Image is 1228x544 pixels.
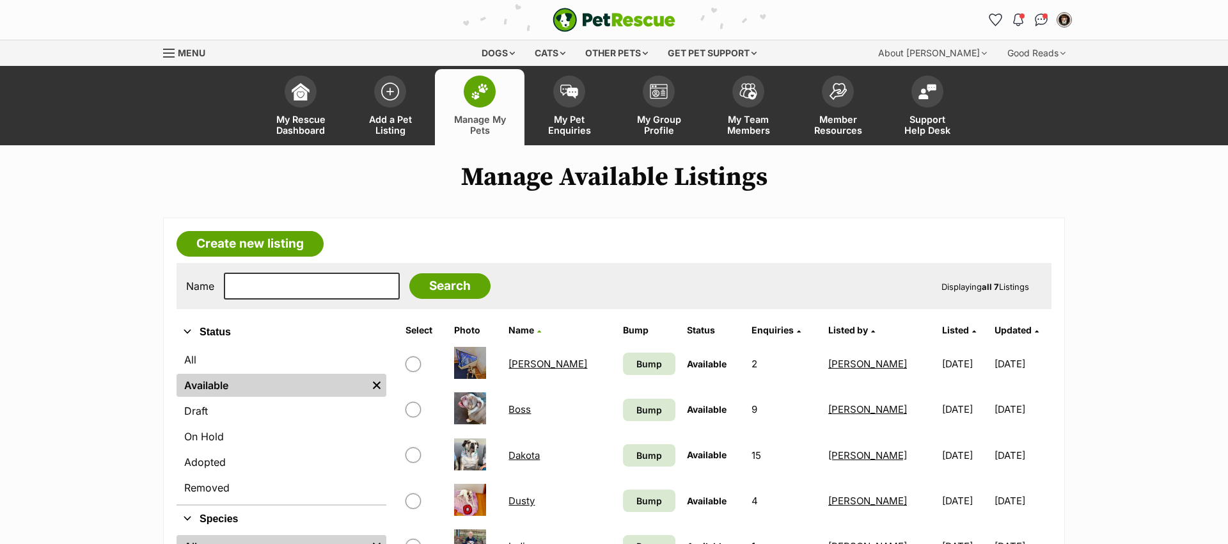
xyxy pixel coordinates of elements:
[381,83,399,100] img: add-pet-listing-icon-0afa8454b4691262ce3f59096e99ab1cd57d4a30225e0717b998d2c9b9846f56.svg
[687,404,727,415] span: Available
[746,342,822,386] td: 2
[1008,10,1028,30] button: Notifications
[508,495,535,507] a: Dusty
[272,114,329,136] span: My Rescue Dashboard
[177,425,386,448] a: On Hold
[623,444,676,467] a: Bump
[752,324,794,335] span: translation missing: en.admin.listings.index.attributes.enquiries
[177,511,386,527] button: Species
[345,69,435,145] a: Add a Pet Listing
[623,353,676,375] a: Bump
[682,320,745,340] th: Status
[473,40,524,66] div: Dogs
[995,479,1050,523] td: [DATE]
[471,83,489,100] img: manage-my-pets-icon-02211641906a0b7f246fdf0571729dbe1e7629f14944591b6c1af311fb30b64b.svg
[995,433,1050,477] td: [DATE]
[995,324,1032,335] span: Updated
[1013,13,1023,26] img: notifications-46538b983faf8c2785f20acdc204bb7945ddae34d4c08c2a6579f10ce5e182be.svg
[618,320,681,340] th: Bump
[409,273,491,299] input: Search
[524,69,614,145] a: My Pet Enquiries
[1031,10,1051,30] a: Conversations
[454,438,486,470] img: Dakota
[614,69,704,145] a: My Group Profile
[560,84,578,99] img: pet-enquiries-icon-7e3ad2cf08bfb03b45e93fb7055b45f3efa6380592205ae92323e6603595dc1f.svg
[508,449,540,461] a: Dakota
[449,320,503,340] th: Photo
[809,114,867,136] span: Member Resources
[177,346,386,504] div: Status
[746,479,822,523] td: 4
[292,83,310,100] img: dashboard-icon-eb2f2d2d3e046f16d808141f083e7271f6b2e854fb5c12c21221c1fb7104beca.svg
[177,231,324,257] a: Create new listing
[400,320,447,340] th: Select
[508,403,531,415] a: Boss
[937,433,993,477] td: [DATE]
[828,403,907,415] a: [PERSON_NAME]
[828,324,875,335] a: Listed by
[636,403,662,417] span: Bump
[869,40,996,66] div: About [PERSON_NAME]
[508,324,534,335] span: Name
[451,114,508,136] span: Manage My Pets
[739,83,757,100] img: team-members-icon-5396bd8760b3fe7c0b43da4ab00e1e3bb1a5d9ba89233759b79545d2d3fc5d0d.svg
[937,479,993,523] td: [DATE]
[177,324,386,340] button: Status
[995,342,1050,386] td: [DATE]
[937,342,993,386] td: [DATE]
[720,114,777,136] span: My Team Members
[941,282,1029,292] span: Displaying Listings
[177,476,386,499] a: Removed
[995,324,1039,335] a: Updated
[178,47,205,58] span: Menu
[1054,10,1074,30] button: My account
[177,348,386,371] a: All
[553,8,675,32] a: PetRescue
[746,387,822,431] td: 9
[177,374,367,397] a: Available
[163,40,214,63] a: Menu
[623,399,676,421] a: Bump
[361,114,419,136] span: Add a Pet Listing
[540,114,598,136] span: My Pet Enquiries
[982,282,999,292] strong: all 7
[186,280,214,292] label: Name
[636,357,662,371] span: Bump
[177,399,386,422] a: Draft
[883,69,972,145] a: Support Help Desk
[942,324,976,335] a: Listed
[942,324,969,335] span: Listed
[828,324,868,335] span: Listed by
[899,114,956,136] span: Support Help Desk
[177,451,386,474] a: Adopted
[454,484,486,516] img: Dusty
[636,494,662,508] span: Bump
[687,449,727,460] span: Available
[829,83,847,100] img: member-resources-icon-8e73f808a243e03378d46382f2149f9095a855e16c252ad45f914b54edf8863c.svg
[650,84,668,99] img: group-profile-icon-3fa3cf56718a62981997c0bc7e787c4b2cf8bcc04b72c1350f741eb67cf2f40e.svg
[687,495,727,506] span: Available
[985,10,1005,30] a: Favourites
[985,10,1074,30] ul: Account quick links
[995,387,1050,431] td: [DATE]
[828,449,907,461] a: [PERSON_NAME]
[526,40,574,66] div: Cats
[553,8,675,32] img: logo-e224e6f780fb5917bec1dbf3a21bbac754714ae5b6737aabdf751b685950b380.svg
[636,449,662,462] span: Bump
[937,387,993,431] td: [DATE]
[367,374,386,397] a: Remove filter
[630,114,688,136] span: My Group Profile
[659,40,766,66] div: Get pet support
[704,69,793,145] a: My Team Members
[508,358,587,370] a: [PERSON_NAME]
[435,69,524,145] a: Manage My Pets
[623,490,676,512] a: Bump
[998,40,1074,66] div: Good Reads
[576,40,657,66] div: Other pets
[1058,13,1071,26] img: Bridie Smith profile pic
[752,324,801,335] a: Enquiries
[687,358,727,369] span: Available
[256,69,345,145] a: My Rescue Dashboard
[828,358,907,370] a: [PERSON_NAME]
[828,495,907,507] a: [PERSON_NAME]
